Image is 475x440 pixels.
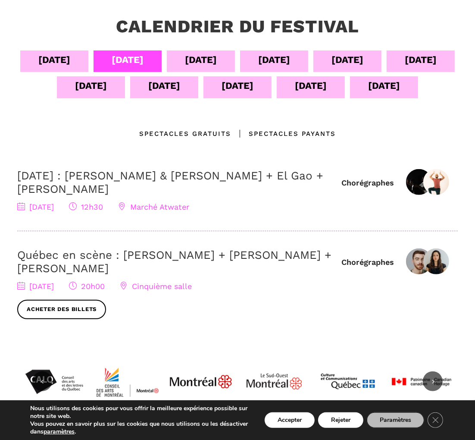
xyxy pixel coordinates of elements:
button: Close GDPR Cookie Banner [428,412,443,428]
div: [DATE] [148,78,180,93]
div: [DATE] [75,78,107,93]
div: Spectacles Payants [231,129,336,139]
img: CMYK_Logo_CAMMontreal [95,349,160,414]
div: [DATE] [405,52,437,67]
img: Logo_Mtl_Le_Sud-Ouest.svg_ [242,349,306,414]
span: 12h30 [69,202,103,211]
div: Spectacles gratuits [139,129,231,139]
span: 20h00 [69,282,105,291]
img: patrimoinecanadien-01_0-4 [389,349,453,414]
div: [DATE] [258,52,290,67]
div: [DATE] [222,78,253,93]
div: [DATE] [331,52,363,67]
div: [DATE] [295,78,327,93]
span: [DATE] [17,282,54,291]
img: JPGnr_b [169,349,233,414]
div: [DATE] [185,52,217,67]
img: Rameez Karim [423,169,449,195]
span: [DATE] [17,202,54,211]
div: Chorégraphes [341,257,394,267]
button: paramètres [44,428,75,436]
button: Accepter [265,412,315,428]
p: Vous pouvez en savoir plus sur les cookies que nous utilisons ou les désactiver dans . [30,420,249,436]
a: Acheter des billets [17,300,106,319]
img: mccq-3-3 [316,349,380,414]
a: Québec en scène : [PERSON_NAME] + [PERSON_NAME] + [PERSON_NAME] [17,248,331,275]
span: Cinquième salle [120,282,192,291]
img: IMG01031-Edit [423,248,449,274]
img: Zachary Bastille [406,248,432,274]
div: [DATE] [368,78,400,93]
button: Paramètres [367,412,424,428]
div: Chorégraphes [341,178,394,188]
button: Rejeter [318,412,363,428]
div: [DATE] [112,52,144,67]
img: Athena Lucie Assamba & Leah Danga [406,169,432,195]
img: Calq_noir [22,349,86,414]
p: Nous utilisons des cookies pour vous offrir la meilleure expérience possible sur notre site web. [30,405,249,420]
h3: Calendrier du festival [116,16,359,38]
div: [DATE] [38,52,70,67]
a: [DATE] : [PERSON_NAME] & [PERSON_NAME] + El Gao + [PERSON_NAME] [17,169,323,195]
span: Marché Atwater [118,202,189,211]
